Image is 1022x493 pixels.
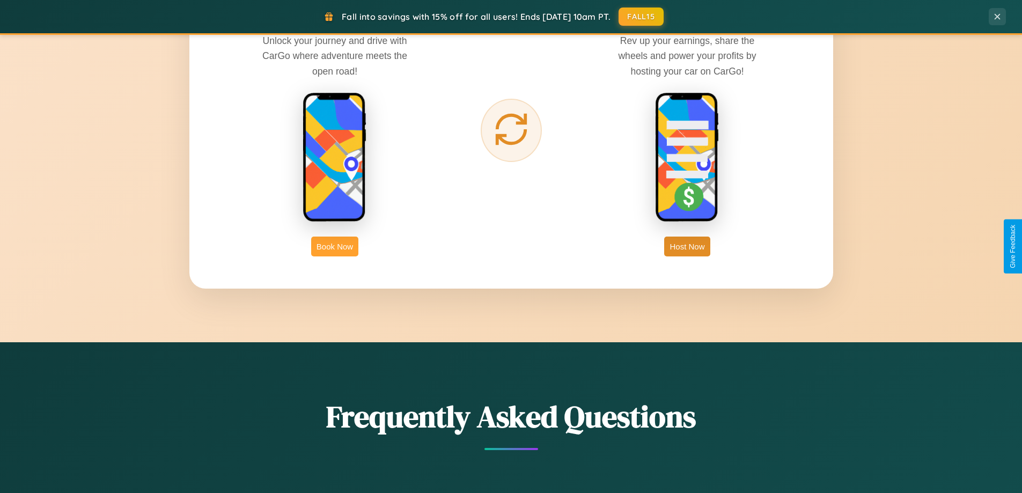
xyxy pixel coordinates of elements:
button: Host Now [664,237,710,256]
img: rent phone [303,92,367,223]
div: Give Feedback [1009,225,1017,268]
span: Fall into savings with 15% off for all users! Ends [DATE] 10am PT. [342,11,611,22]
button: FALL15 [619,8,664,26]
button: Book Now [311,237,358,256]
p: Rev up your earnings, share the wheels and power your profits by hosting your car on CarGo! [607,33,768,78]
img: host phone [655,92,719,223]
h2: Frequently Asked Questions [189,396,833,437]
p: Unlock your journey and drive with CarGo where adventure meets the open road! [254,33,415,78]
